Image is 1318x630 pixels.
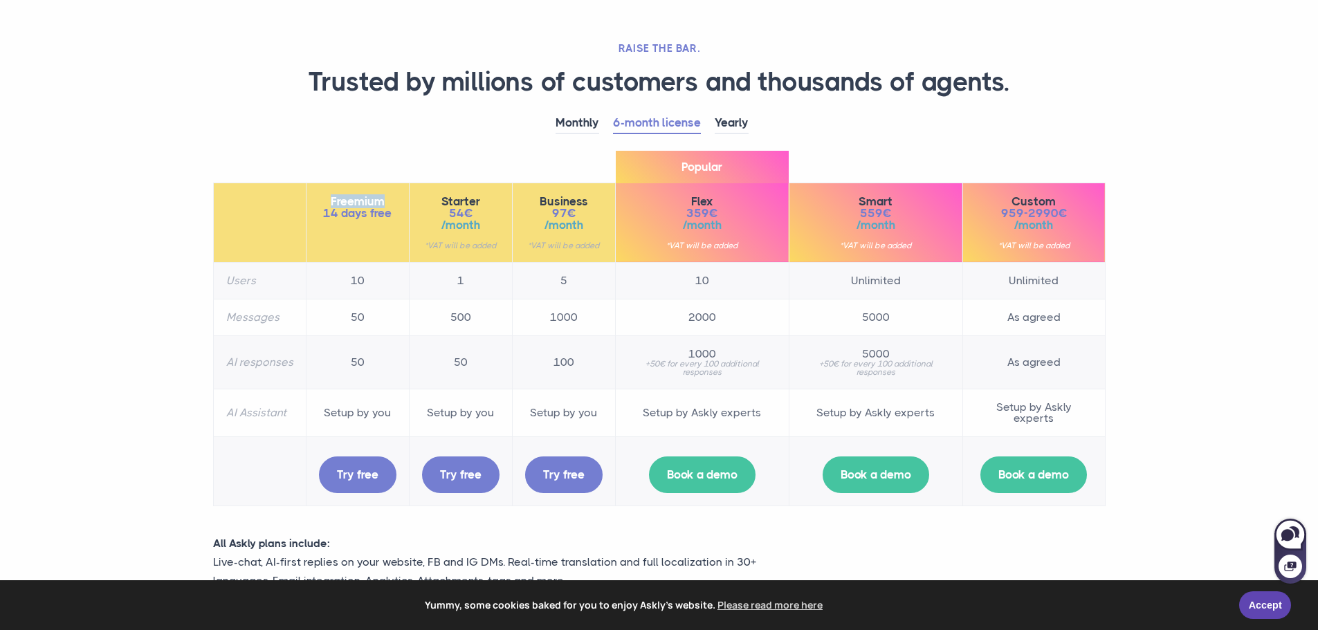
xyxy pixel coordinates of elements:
td: 500 [409,299,512,335]
td: Setup by you [512,389,615,436]
a: Monthly [556,113,599,134]
span: 959-2990€ [976,207,1092,219]
td: Unlimited [962,262,1105,299]
span: 5000 [802,349,950,360]
a: Book a demo [649,456,756,493]
td: 5000 [789,299,962,335]
span: Business [525,196,603,207]
a: Accept [1239,591,1291,619]
small: +50€ for every 100 additional responses [628,360,776,376]
small: *VAT will be added [802,241,950,250]
p: Live-chat, AI-first replies on your website, FB and IG DMs. Real-time translation and full locali... [213,553,801,590]
span: Yummy, some cookies baked for you to enjoy Askly's website. [20,595,1229,615]
td: Setup by Askly experts [789,389,962,436]
span: 1000 [628,349,776,360]
span: /month [525,219,603,231]
th: Messages [213,299,306,335]
small: *VAT will be added [628,241,776,250]
a: Try free [319,456,396,493]
td: 1 [409,262,512,299]
a: Try free [525,456,603,493]
a: Book a demo [980,456,1087,493]
td: Setup by you [409,389,512,436]
span: /month [976,219,1092,231]
span: 559€ [802,207,950,219]
small: +50€ for every 100 additional responses [802,360,950,376]
span: 54€ [422,207,500,219]
td: 100 [512,335,615,389]
td: Setup by you [306,389,409,436]
td: As agreed [962,299,1105,335]
span: Custom [976,196,1092,207]
small: *VAT will be added [976,241,1092,250]
td: 50 [306,299,409,335]
strong: All Askly plans include: [213,537,330,550]
iframe: Askly chat [1273,516,1308,585]
h2: RAISE THE BAR. [213,41,1106,55]
span: /month [628,219,776,231]
td: 1000 [512,299,615,335]
span: /month [422,219,500,231]
span: Smart [802,196,950,207]
span: Popular [616,151,789,183]
a: Yearly [715,113,749,134]
th: Users [213,262,306,299]
td: 10 [306,262,409,299]
span: Freemium [319,196,396,207]
th: AI Assistant [213,389,306,436]
a: Try free [422,456,500,493]
span: 359€ [628,207,776,219]
a: Book a demo [823,456,929,493]
td: Setup by Askly experts [615,389,789,436]
td: Setup by Askly experts [962,389,1105,436]
span: 97€ [525,207,603,219]
td: 5 [512,262,615,299]
a: 6-month license [613,113,701,134]
td: 2000 [615,299,789,335]
th: AI responses [213,335,306,389]
a: learn more about cookies [715,595,825,615]
h1: Trusted by millions of customers and thousands of agents. [213,66,1106,99]
td: 10 [615,262,789,299]
span: Flex [628,196,776,207]
small: *VAT will be added [422,241,500,250]
td: 50 [409,335,512,389]
small: *VAT will be added [525,241,603,250]
td: 50 [306,335,409,389]
span: As agreed [976,357,1092,368]
span: /month [802,219,950,231]
td: Unlimited [789,262,962,299]
span: 14 days free [319,207,396,219]
span: Starter [422,196,500,207]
